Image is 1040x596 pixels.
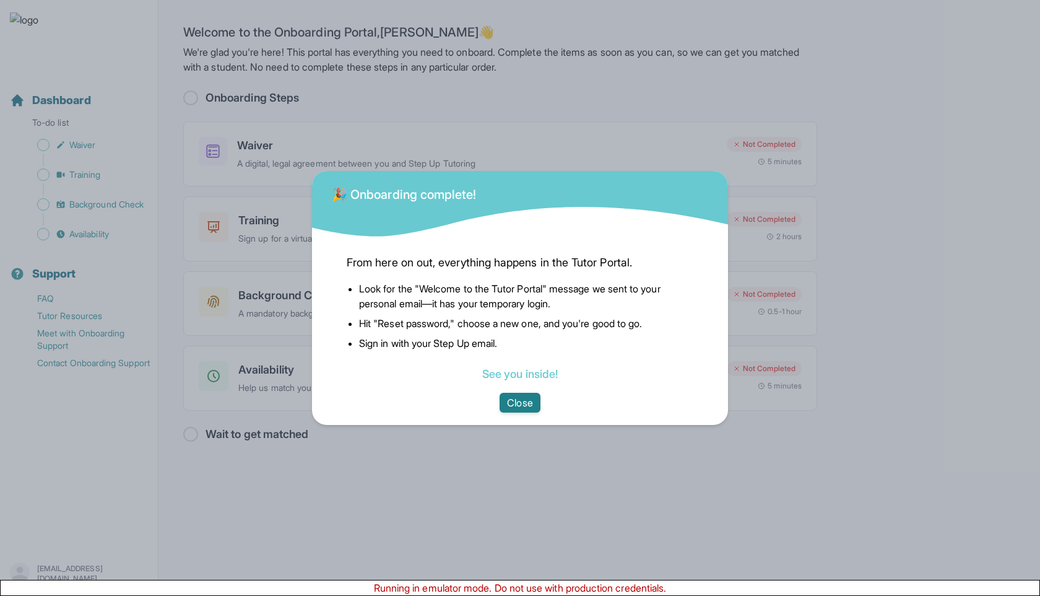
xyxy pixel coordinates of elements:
li: Sign in with your Step Up email. [359,336,693,351]
div: 🎉 Onboarding complete! [332,178,477,203]
li: Look for the "Welcome to the Tutor Portal" message we sent to your personal email—it has your tem... [359,281,693,311]
li: Hit "Reset password," choose a new one, and you're good to go. [359,316,693,331]
span: From here on out, everything happens in the Tutor Portal. [347,254,693,271]
a: See you inside! [482,367,558,380]
button: Close [500,393,540,413]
